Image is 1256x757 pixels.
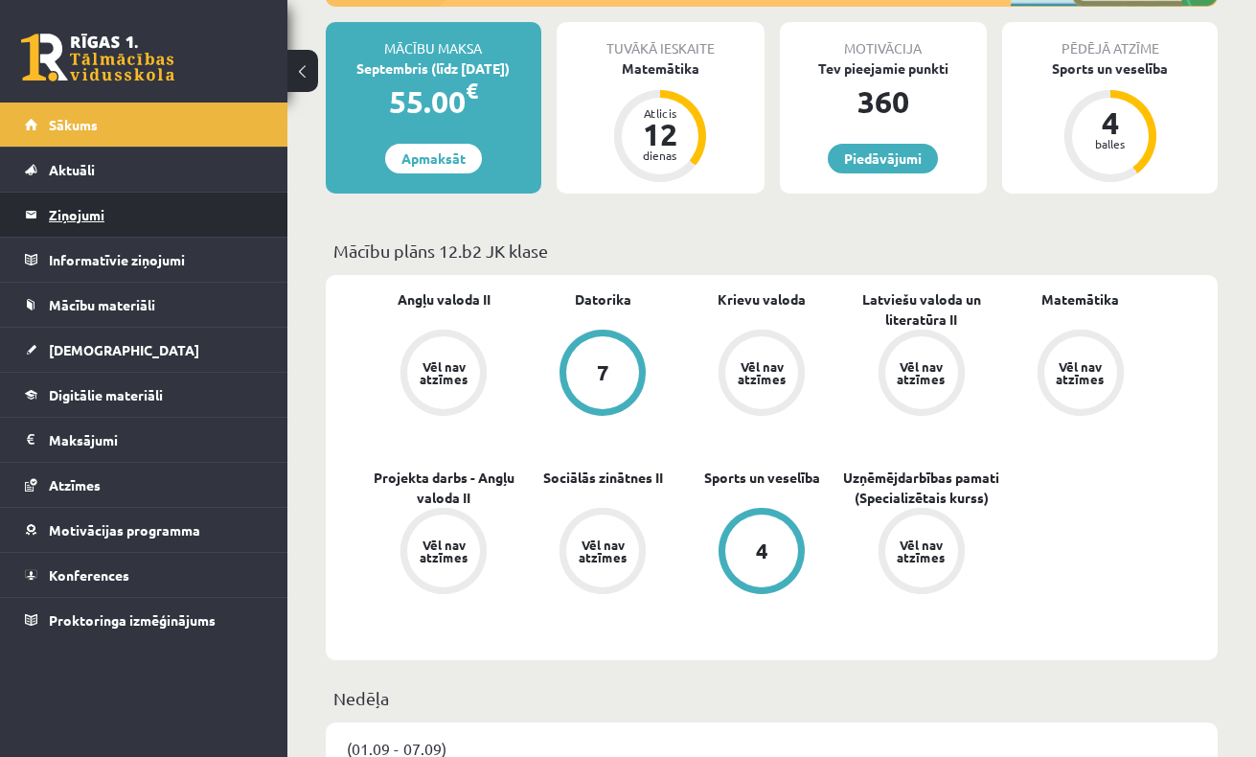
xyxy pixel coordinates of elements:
span: [DEMOGRAPHIC_DATA] [49,341,199,358]
div: Vēl nav atzīmes [735,360,788,385]
a: Vēl nav atzīmes [364,508,523,598]
a: Vēl nav atzīmes [842,330,1001,420]
div: Matemātika [557,58,765,79]
div: 360 [780,79,988,125]
span: Aktuāli [49,161,95,178]
div: 4 [756,540,768,562]
a: Krievu valoda [718,289,806,310]
a: Uzņēmējdarbības pamati (Specializētais kurss) [842,468,1001,508]
a: Vēl nav atzīmes [682,330,841,420]
p: Nedēļa [333,685,1210,711]
span: € [466,77,478,104]
a: Motivācijas programma [25,508,263,552]
a: Sākums [25,103,263,147]
a: Rīgas 1. Tālmācības vidusskola [21,34,174,81]
legend: Maksājumi [49,418,263,462]
a: Ziņojumi [25,193,263,237]
span: Motivācijas programma [49,521,200,539]
div: dienas [631,149,689,161]
span: Digitālie materiāli [49,386,163,403]
div: Vēl nav atzīmes [417,539,470,563]
div: Mācību maksa [326,22,541,58]
div: Vēl nav atzīmes [1054,360,1108,385]
a: Atzīmes [25,463,263,507]
a: Vēl nav atzīmes [523,508,682,598]
a: Matemātika [1041,289,1119,310]
div: 4 [1082,107,1139,138]
div: Septembris (līdz [DATE]) [326,58,541,79]
a: Vēl nav atzīmes [364,330,523,420]
div: 55.00 [326,79,541,125]
a: 7 [523,330,682,420]
span: Konferences [49,566,129,584]
a: Informatīvie ziņojumi [25,238,263,282]
span: Mācību materiāli [49,296,155,313]
div: 12 [631,119,689,149]
a: Maksājumi [25,418,263,462]
div: Pēdējā atzīme [1002,22,1218,58]
p: Mācību plāns 12.b2 JK klase [333,238,1210,264]
a: Vēl nav atzīmes [842,508,1001,598]
a: Sports un veselība 4 balles [1002,58,1218,185]
a: Konferences [25,553,263,597]
a: Latviešu valoda un literatūra II [842,289,1001,330]
div: Tev pieejamie punkti [780,58,988,79]
a: Vēl nav atzīmes [1001,330,1160,420]
span: Sākums [49,116,98,133]
a: Piedāvājumi [828,144,938,173]
div: 7 [597,362,609,383]
div: Motivācija [780,22,988,58]
a: Matemātika Atlicis 12 dienas [557,58,765,185]
legend: Ziņojumi [49,193,263,237]
legend: Informatīvie ziņojumi [49,238,263,282]
a: Angļu valoda II [398,289,491,310]
a: [DEMOGRAPHIC_DATA] [25,328,263,372]
a: Sociālās zinātnes II [543,468,663,488]
div: Vēl nav atzīmes [895,360,948,385]
a: Sports un veselība [704,468,820,488]
div: Vēl nav atzīmes [895,539,948,563]
a: 4 [682,508,841,598]
div: Vēl nav atzīmes [576,539,629,563]
a: Proktoringa izmēģinājums [25,598,263,642]
a: Digitālie materiāli [25,373,263,417]
a: Aktuāli [25,148,263,192]
a: Apmaksāt [385,144,482,173]
div: Atlicis [631,107,689,119]
a: Projekta darbs - Angļu valoda II [364,468,523,508]
span: Proktoringa izmēģinājums [49,611,216,629]
div: Vēl nav atzīmes [417,360,470,385]
a: Mācību materiāli [25,283,263,327]
a: Datorika [575,289,631,310]
div: Tuvākā ieskaite [557,22,765,58]
span: Atzīmes [49,476,101,493]
div: balles [1082,138,1139,149]
div: Sports un veselība [1002,58,1218,79]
